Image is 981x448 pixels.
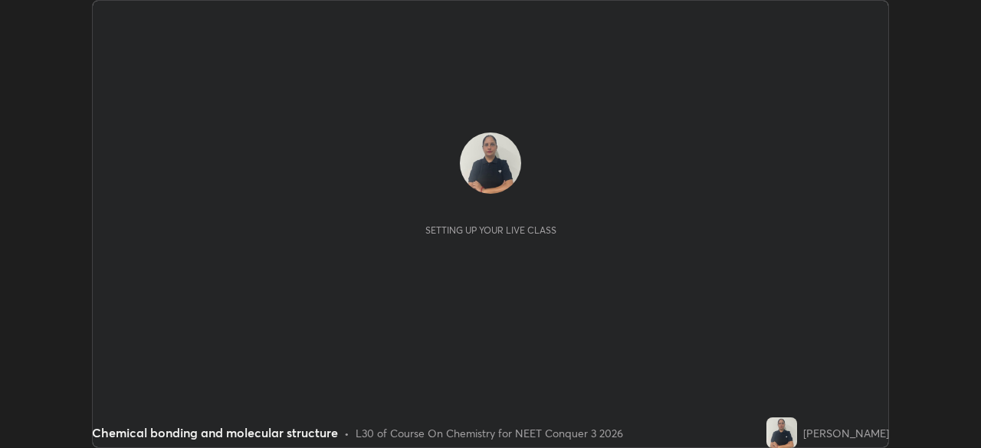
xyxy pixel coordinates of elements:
div: Chemical bonding and molecular structure [92,423,338,442]
img: a53a6d141bfd4d8b9bbe971491d3c2d7.jpg [460,132,521,194]
img: a53a6d141bfd4d8b9bbe971491d3c2d7.jpg [766,417,797,448]
div: • [344,425,349,441]
div: L30 of Course On Chemistry for NEET Conquer 3 2026 [356,425,623,441]
div: Setting up your live class [425,224,556,236]
div: [PERSON_NAME] [803,425,889,441]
